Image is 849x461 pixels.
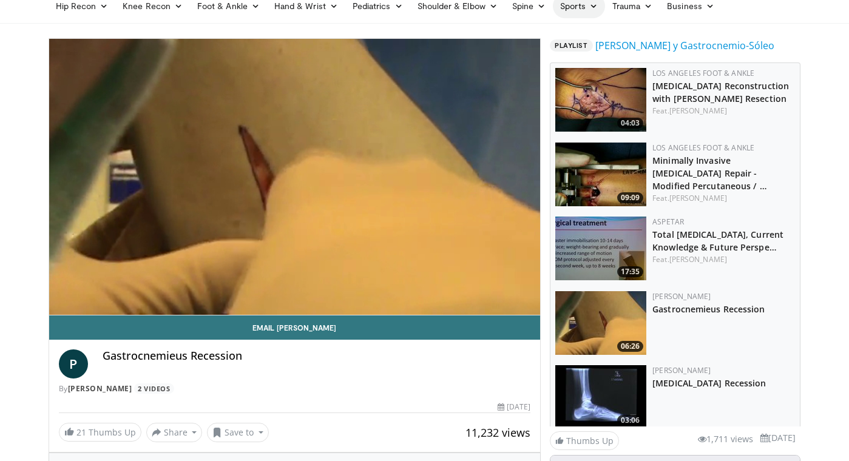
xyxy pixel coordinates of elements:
li: [DATE] [760,431,796,445]
a: [PERSON_NAME] [652,291,711,301]
a: Gastrocnemieus Recession [652,303,765,315]
span: 04:03 [617,118,643,129]
li: 1,711 views [698,432,753,446]
a: 2 Videos [134,383,174,394]
a: Total [MEDICAL_DATA], Current Knowledge & Future Perspe… [652,229,783,253]
a: [MEDICAL_DATA] Recession [652,377,766,389]
a: 03:06 [555,365,646,429]
span: 06:26 [617,341,643,352]
a: Minimally Invasive [MEDICAL_DATA] Repair - Modified Percutaneous / … [652,155,767,192]
a: Email [PERSON_NAME] [49,315,541,340]
div: By [59,383,531,394]
a: 06:26 [555,291,646,355]
a: [PERSON_NAME] [669,254,727,264]
a: [PERSON_NAME] [652,365,711,375]
a: 21 Thumbs Up [59,423,141,442]
a: [PERSON_NAME] [669,193,727,203]
a: [PERSON_NAME] [68,383,132,394]
img: b61e6802-a57c-4b39-914b-6b40b356a744.150x105_q85_crop-smart_upscale.jpg [555,143,646,206]
a: Los Angeles Foot & Ankle [652,68,754,78]
a: [PERSON_NAME] [669,106,727,116]
img: 280559_0000_1.png.150x105_q85_crop-smart_upscale.jpg [555,291,646,355]
a: Aspetar [652,217,684,227]
h4: Gastrocnemieus Recession [103,349,531,363]
div: Feat. [652,193,795,204]
img: xX2wXF35FJtYfXNX4xMDoxOjBzMTt2bJ_1.150x105_q85_crop-smart_upscale.jpg [555,217,646,280]
a: Thumbs Up [550,431,619,450]
div: [DATE] [498,402,530,412]
img: 7ffd0802-b5eb-49b1-934a-0f457864847d.150x105_q85_crop-smart_upscale.jpg [555,68,646,132]
a: P [59,349,88,379]
span: Playlist [550,39,592,52]
img: 50660_0000_3.png.150x105_q85_crop-smart_upscale.jpg [555,365,646,429]
a: 04:03 [555,68,646,132]
button: Save to [207,423,269,442]
span: 21 [76,426,86,438]
a: Los Angeles Foot & Ankle [652,143,754,153]
a: [MEDICAL_DATA] Reconstruction with [PERSON_NAME] Resection [652,80,789,104]
span: 11,232 views [465,425,530,440]
a: [PERSON_NAME] y Gastrocnemio-Sóleo [595,38,774,53]
div: Feat. [652,254,795,265]
video-js: Video Player [49,39,541,315]
button: Share [146,423,203,442]
span: 03:06 [617,415,643,426]
span: 17:35 [617,266,643,277]
a: 17:35 [555,217,646,280]
a: 09:09 [555,143,646,206]
div: Feat. [652,106,795,116]
span: 09:09 [617,192,643,203]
